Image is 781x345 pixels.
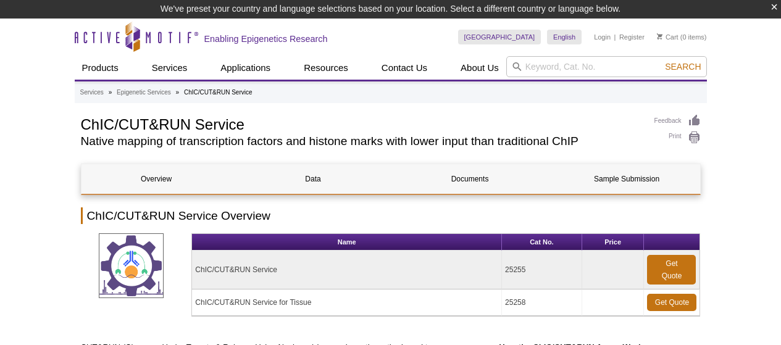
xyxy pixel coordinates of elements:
a: Print [654,131,701,144]
li: » [176,89,180,96]
span: Search [665,62,701,72]
li: ChIC/CUT&RUN Service [184,89,253,96]
a: Feedback [654,114,701,128]
li: » [109,89,112,96]
td: ChIC/CUT&RUN Service for Tissue [192,289,502,316]
li: | [614,30,616,44]
img: Your Cart [657,33,662,39]
a: About Us [453,56,506,80]
a: Services [144,56,195,80]
td: 25255 [502,251,582,289]
a: Register [619,33,645,41]
a: Cart [657,33,679,41]
h2: Enabling Epigenetics Research [204,33,328,44]
th: Name [192,234,502,251]
td: ChIC/CUT&RUN Service [192,251,502,289]
th: Cat No. [502,234,582,251]
a: Resources [296,56,356,80]
a: Services [80,87,104,98]
button: Search [661,61,704,72]
a: Documents [395,164,545,194]
h1: ChIC/CUT&RUN Service [81,114,642,133]
a: Applications [213,56,278,80]
li: (0 items) [657,30,707,44]
a: Overview [81,164,232,194]
a: Epigenetic Services [117,87,171,98]
a: Login [594,33,611,41]
a: Get Quote [647,255,696,285]
a: Data [238,164,388,194]
input: Keyword, Cat. No. [506,56,707,77]
img: ChIC/CUT&RUN Service [99,233,164,298]
a: Sample Submission [552,164,702,194]
a: Contact Us [374,56,435,80]
a: Get Quote [647,294,696,311]
td: 25258 [502,289,582,316]
h2: ChIC/CUT&RUN Service Overview [81,207,701,224]
a: Products [75,56,126,80]
a: [GEOGRAPHIC_DATA] [458,30,541,44]
a: English [547,30,582,44]
h2: Native mapping of transcription factors and histone marks with lower input than traditional ChIP [81,136,642,147]
th: Price [582,234,645,251]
